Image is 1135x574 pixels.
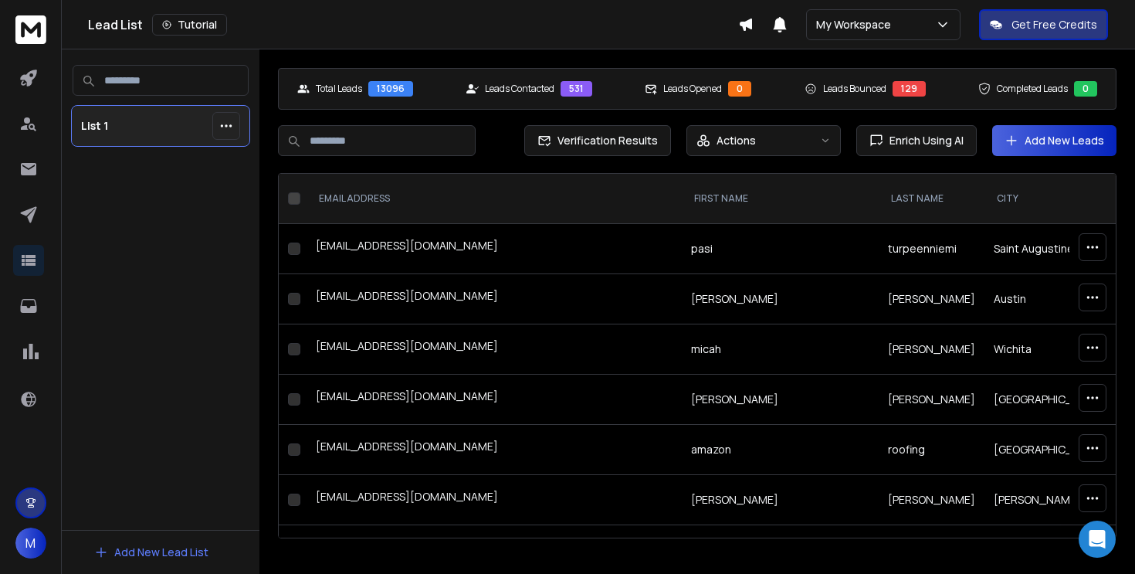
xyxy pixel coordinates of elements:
th: FIRST NAME [682,174,879,224]
th: city [984,174,1120,224]
div: [EMAIL_ADDRESS][DOMAIN_NAME] [316,439,673,460]
div: [EMAIL_ADDRESS][DOMAIN_NAME] [316,489,673,511]
th: LAST NAME [879,174,984,224]
td: turpeenniemi [879,224,984,274]
div: [EMAIL_ADDRESS][DOMAIN_NAME] [316,238,673,260]
button: Enrich Using AI [856,125,977,156]
td: [PERSON_NAME] [682,475,879,525]
td: [GEOGRAPHIC_DATA] [984,375,1120,425]
div: [EMAIL_ADDRESS][DOMAIN_NAME] [316,338,673,360]
td: [PERSON_NAME] [682,375,879,425]
p: My Workspace [816,17,897,32]
td: micah [682,324,879,375]
button: Add New Leads [992,125,1116,156]
p: Completed Leads [997,83,1068,95]
p: Total Leads [316,83,362,95]
td: [PERSON_NAME] [879,274,984,324]
p: Get Free Credits [1011,17,1097,32]
td: amazon [682,425,879,475]
div: 0 [728,81,751,97]
p: List 1 [81,118,108,134]
div: Open Intercom Messenger [1079,521,1116,558]
div: 531 [561,81,592,97]
button: Tutorial [152,14,227,36]
td: Saint Augustine [984,224,1120,274]
div: 0 [1074,81,1097,97]
span: Enrich Using AI [883,133,964,148]
button: Get Free Credits [979,9,1108,40]
div: [EMAIL_ADDRESS][DOMAIN_NAME] [316,288,673,310]
td: Wichita [984,324,1120,375]
p: Actions [717,133,756,148]
th: EMAIL ADDRESS [307,174,682,224]
div: Lead List [88,14,738,36]
td: roofing [879,425,984,475]
div: 129 [893,81,926,97]
button: Add New Lead List [82,537,221,568]
div: [EMAIL_ADDRESS][DOMAIN_NAME] [316,389,673,410]
td: Austin [984,274,1120,324]
p: Leads Contacted [485,83,554,95]
a: Add New Leads [1005,133,1104,148]
button: Verification Results [524,125,671,156]
span: Verification Results [551,133,658,148]
p: Leads Opened [663,83,722,95]
td: [PERSON_NAME] [879,324,984,375]
td: [PERSON_NAME] [984,475,1120,525]
td: [PERSON_NAME] [682,274,879,324]
p: Leads Bounced [823,83,886,95]
td: [GEOGRAPHIC_DATA] [984,425,1120,475]
td: pasi [682,224,879,274]
td: [PERSON_NAME] [879,375,984,425]
div: 13096 [368,81,413,97]
td: [PERSON_NAME] [879,475,984,525]
button: M [15,528,46,559]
